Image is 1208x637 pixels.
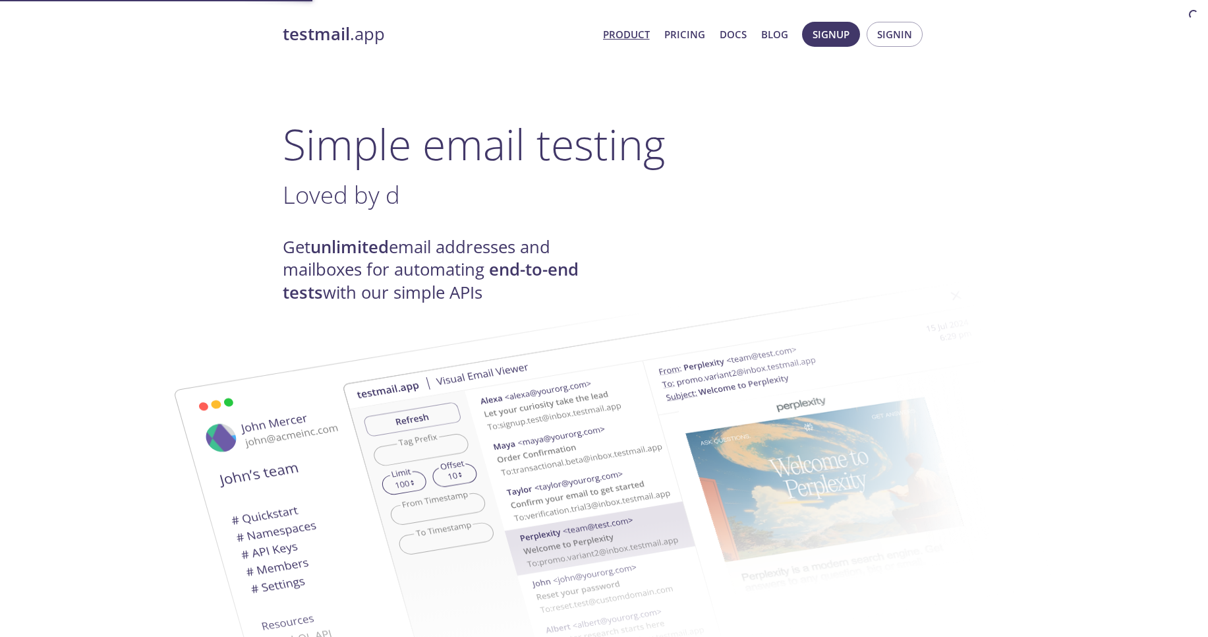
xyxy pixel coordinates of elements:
[283,236,604,304] h4: Get email addresses and mailboxes for automating with our simple APIs
[283,258,579,303] strong: end-to-end tests
[603,26,650,43] a: Product
[867,22,923,47] button: Signin
[310,235,389,258] strong: unlimited
[283,23,592,45] a: testmail.app
[664,26,705,43] a: Pricing
[283,22,350,45] strong: testmail
[877,26,912,43] span: Signin
[283,178,400,211] span: Loved by d
[283,119,926,169] h1: Simple email testing
[802,22,860,47] button: Signup
[813,26,849,43] span: Signup
[720,26,747,43] a: Docs
[761,26,788,43] a: Blog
